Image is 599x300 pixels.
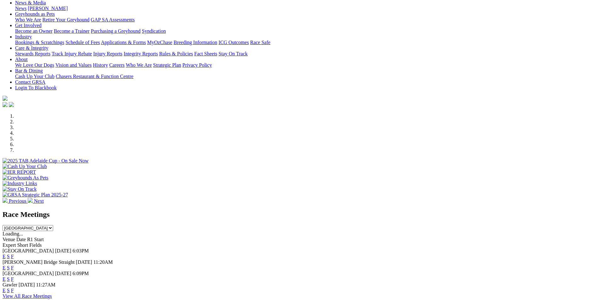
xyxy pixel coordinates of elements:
[15,6,596,11] div: News & Media
[9,102,14,107] img: twitter.svg
[3,242,16,248] span: Expert
[3,276,6,282] a: E
[28,198,33,203] img: chevron-right-pager-white.svg
[15,23,42,28] a: Get Involved
[19,282,35,287] span: [DATE]
[3,198,28,204] a: Previous
[15,51,596,57] div: Care & Integrity
[3,181,37,186] img: Industry Links
[124,51,158,56] a: Integrity Reports
[182,62,212,68] a: Privacy Policy
[3,186,36,192] img: Stay On Track
[15,74,596,79] div: Bar & Dining
[15,40,596,45] div: Industry
[93,51,122,56] a: Injury Reports
[3,265,6,270] a: E
[3,175,48,181] img: Greyhounds As Pets
[15,62,596,68] div: About
[3,158,89,164] img: 2025 TAB Adelaide Cup - On Sale Now
[3,210,596,219] h2: Race Meetings
[65,40,100,45] a: Schedule of Fees
[126,62,152,68] a: Who We Are
[219,51,247,56] a: Stay On Track
[147,40,172,45] a: MyOzChase
[3,102,8,107] img: facebook.svg
[109,62,125,68] a: Careers
[27,237,44,242] span: R1 Start
[76,259,92,265] span: [DATE]
[93,62,108,68] a: History
[3,259,75,265] span: [PERSON_NAME] Bridge Straight
[15,34,32,39] a: Industry
[15,74,54,79] a: Cash Up Your Club
[17,242,28,248] span: Short
[3,198,8,203] img: chevron-left-pager-white.svg
[34,198,44,204] span: Next
[15,57,28,62] a: About
[55,271,71,276] span: [DATE]
[9,198,26,204] span: Previous
[91,28,141,34] a: Purchasing a Greyhound
[54,28,90,34] a: Become a Trainer
[101,40,146,45] a: Applications & Forms
[7,288,10,293] a: S
[3,271,54,276] span: [GEOGRAPHIC_DATA]
[52,51,92,56] a: Track Injury Rebate
[3,282,17,287] span: Gawler
[93,259,113,265] span: 11:20AM
[55,248,71,253] span: [DATE]
[15,51,50,56] a: Stewards Reports
[15,6,26,11] a: News
[15,68,43,73] a: Bar & Dining
[3,254,6,259] a: E
[15,28,53,34] a: Become an Owner
[11,288,14,293] a: F
[174,40,217,45] a: Breeding Information
[3,96,8,101] img: logo-grsa-white.png
[28,198,44,204] a: Next
[15,40,64,45] a: Bookings & Scratchings
[3,293,52,299] a: View All Race Meetings
[11,276,14,282] a: F
[73,271,89,276] span: 6:09PM
[3,237,15,242] span: Venue
[3,288,6,293] a: E
[91,17,135,22] a: GAP SA Assessments
[36,282,56,287] span: 11:27AM
[7,254,10,259] a: S
[3,192,68,198] img: GRSA Strategic Plan 2025-27
[194,51,217,56] a: Fact Sheets
[42,17,90,22] a: Retire Your Greyhound
[15,45,48,51] a: Care & Integrity
[3,231,23,236] span: Loading...
[56,74,133,79] a: Chasers Restaurant & Function Centre
[15,17,596,23] div: Greyhounds as Pets
[142,28,166,34] a: Syndication
[55,62,92,68] a: Vision and Values
[15,28,596,34] div: Get Involved
[11,254,14,259] a: F
[159,51,193,56] a: Rules & Policies
[153,62,181,68] a: Strategic Plan
[7,265,10,270] a: S
[3,169,36,175] img: IER REPORT
[15,85,57,90] a: Login To Blackbook
[15,11,55,17] a: Greyhounds as Pets
[16,237,26,242] span: Date
[29,242,42,248] span: Fields
[15,79,45,85] a: Contact GRSA
[219,40,249,45] a: ICG Outcomes
[15,17,41,22] a: Who We Are
[11,265,14,270] a: F
[73,248,89,253] span: 6:03PM
[7,276,10,282] a: S
[15,62,54,68] a: We Love Our Dogs
[3,248,54,253] span: [GEOGRAPHIC_DATA]
[250,40,270,45] a: Race Safe
[3,164,47,169] img: Cash Up Your Club
[28,6,68,11] a: [PERSON_NAME]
